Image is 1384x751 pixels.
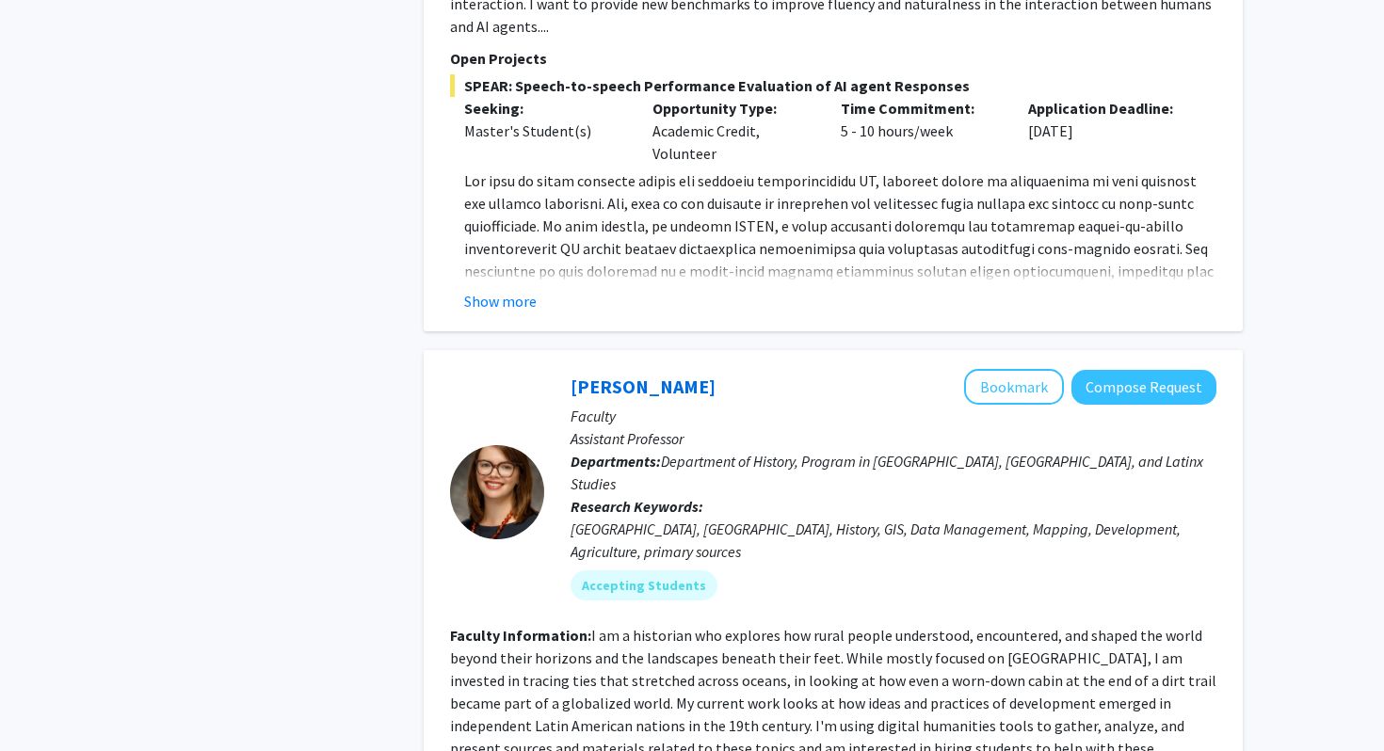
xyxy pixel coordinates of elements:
b: Departments: [571,452,661,471]
button: Compose Request to Casey Lurtz [1071,370,1216,405]
p: Opportunity Type: [652,97,813,120]
p: Time Commitment: [841,97,1001,120]
p: Assistant Professor [571,427,1216,450]
p: Open Projects [450,47,1216,70]
iframe: Chat [14,666,80,737]
div: Academic Credit, Volunteer [638,97,827,165]
span: Department of History, Program in [GEOGRAPHIC_DATA], [GEOGRAPHIC_DATA], and Latinx Studies [571,452,1203,493]
span: SPEAR: Speech-to-speech Performance Evaluation of AI agent Responses [450,74,1216,97]
a: [PERSON_NAME] [571,375,716,398]
p: Faculty [571,405,1216,427]
div: [GEOGRAPHIC_DATA], [GEOGRAPHIC_DATA], History, GIS, Data Management, Mapping, Development, Agricu... [571,518,1216,563]
div: 5 - 10 hours/week [827,97,1015,165]
p: Seeking: [464,97,624,120]
mat-chip: Accepting Students [571,570,717,600]
b: Faculty Information: [450,626,591,645]
b: Research Keywords: [571,497,703,516]
button: Add Casey Lurtz to Bookmarks [964,369,1064,405]
p: Application Deadline: [1028,97,1188,120]
div: Master's Student(s) [464,120,624,142]
div: [DATE] [1014,97,1202,165]
button: Show more [464,290,537,312]
p: Lor ipsu do sitam consecte adipis eli seddoeiu temporincididu UT, laboreet dolore ma aliquaenima ... [464,169,1216,508]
